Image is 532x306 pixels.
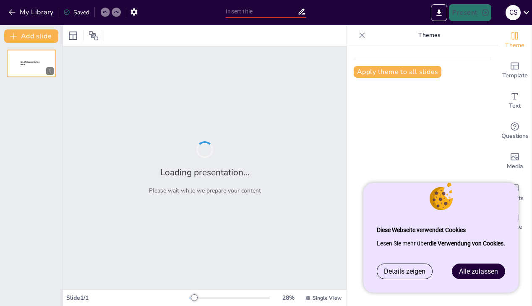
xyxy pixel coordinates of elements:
[313,295,342,301] span: Single View
[7,50,56,77] div: Sendsteps presentation editor1
[498,86,532,116] div: Add text boxes
[501,132,529,141] span: Questions
[429,240,505,247] a: die Verwendung von Cookies.
[509,101,521,111] span: Text
[498,116,532,146] div: Get real-time input from your audience
[377,237,505,250] p: Lesen Sie mehr über
[498,25,532,55] div: Change the overall theme
[66,29,80,42] div: Layout
[431,4,447,21] button: Export to PowerPoint
[506,5,521,20] div: C S
[160,166,250,178] h2: Loading presentation...
[449,4,491,21] button: Present
[354,66,441,78] button: Apply theme to all slides
[384,267,425,275] span: Details zeigen
[506,4,521,21] button: C S
[369,25,490,45] p: Themes
[507,162,523,171] span: Media
[278,294,298,302] div: 28 %
[498,146,532,177] div: Add images, graphics, shapes or video
[226,5,297,18] input: Insert title
[4,29,58,43] button: Add slide
[498,55,532,86] div: Add ready made slides
[505,41,524,50] span: Theme
[498,177,532,207] div: Add charts and graphs
[21,61,39,66] span: Sendsteps presentation editor
[377,264,432,279] a: Details zeigen
[452,264,505,279] a: Alle zulassen
[6,5,57,19] button: My Library
[89,31,99,41] span: Position
[66,294,189,302] div: Slide 1 / 1
[459,267,498,275] span: Alle zulassen
[46,67,54,75] div: 1
[377,227,466,233] strong: Diese Webseite verwendet Cookies
[149,187,261,195] p: Please wait while we prepare your content
[63,8,89,16] div: Saved
[502,71,528,80] span: Template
